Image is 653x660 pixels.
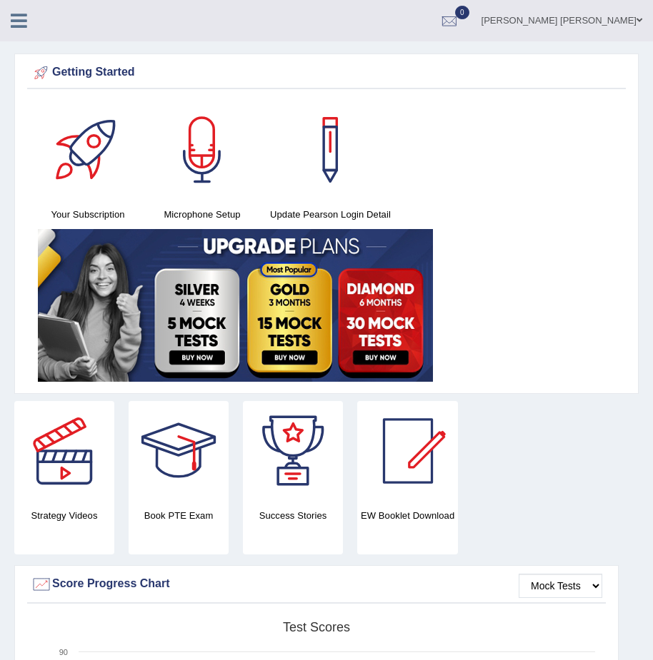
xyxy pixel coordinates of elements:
[31,62,622,83] div: Getting Started
[283,620,350,634] tspan: Test scores
[31,574,602,595] div: Score Progress Chart
[357,508,458,523] h4: EW Booklet Download
[38,207,138,222] h4: Your Subscription
[455,6,469,19] span: 0
[129,508,229,523] h4: Book PTE Exam
[243,508,343,523] h4: Success Stories
[59,648,68,656] text: 90
[152,207,252,222] h4: Microphone Setup
[14,508,114,523] h4: Strategy Videos
[266,207,394,222] h4: Update Pearson Login Detail
[38,229,433,382] img: small5.jpg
